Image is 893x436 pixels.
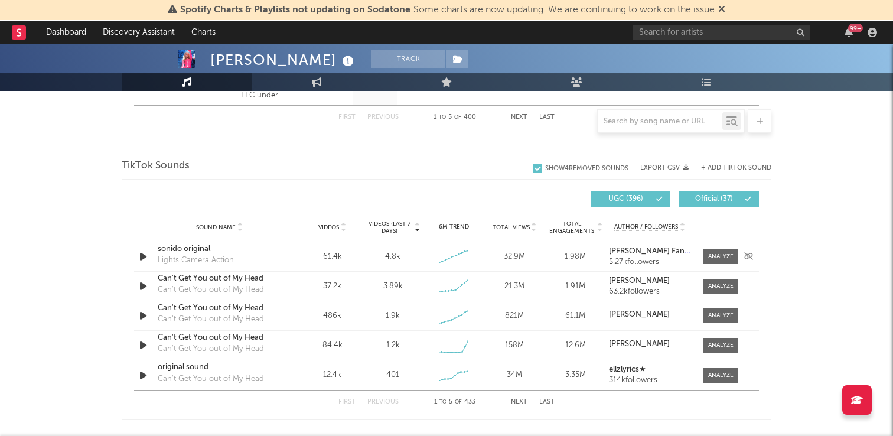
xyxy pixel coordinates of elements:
[598,117,722,126] input: Search by song name or URL
[180,5,410,15] span: Spotify Charts & Playlists not updating on Sodatone
[487,340,542,352] div: 158M
[848,24,863,32] div: 99 +
[158,314,264,326] div: Can't Get You out of My Head
[701,165,771,171] button: + Add TikTok Sound
[493,224,530,231] span: Total Views
[609,248,701,255] strong: [PERSON_NAME] Fans MX
[422,395,487,409] div: 1 5 433
[614,223,678,231] span: Author / Followers
[591,191,670,207] button: UGC(396)
[371,50,445,68] button: Track
[386,310,400,322] div: 1.9k
[383,281,403,292] div: 3.89k
[158,362,281,373] a: original sound
[158,273,281,285] a: Can't Get You out of My Head
[689,165,771,171] button: + Add TikTok Sound
[687,196,741,203] span: Official ( 37 )
[183,21,224,44] a: Charts
[426,223,481,232] div: 6M Trend
[679,191,759,207] button: Official(37)
[548,310,603,322] div: 61.1M
[385,251,400,263] div: 4.8k
[609,277,670,285] strong: [PERSON_NAME]
[94,21,183,44] a: Discovery Assistant
[548,220,596,235] span: Total Engagements
[718,5,725,15] span: Dismiss
[338,399,356,405] button: First
[487,310,542,322] div: 821M
[548,340,603,352] div: 12.6M
[487,251,542,263] div: 32.9M
[122,159,190,173] span: TikTok Sounds
[158,332,281,344] a: Can't Get You out of My Head
[318,224,339,231] span: Videos
[487,369,542,381] div: 34M
[545,165,628,173] div: Show 4 Removed Sounds
[158,243,281,255] a: sonido original
[609,376,691,385] div: 314k followers
[609,288,691,296] div: 63.2k followers
[548,281,603,292] div: 1.91M
[158,284,264,296] div: Can't Get You out of My Head
[305,310,360,322] div: 486k
[455,399,462,405] span: of
[640,164,689,171] button: Export CSV
[210,50,357,70] div: [PERSON_NAME]
[511,399,527,405] button: Next
[633,25,810,40] input: Search for artists
[539,399,555,405] button: Last
[609,366,646,373] strong: ellzlyrics★
[196,224,236,231] span: Sound Name
[305,340,360,352] div: 84.4k
[609,277,691,285] a: [PERSON_NAME]
[609,340,670,348] strong: [PERSON_NAME]
[439,399,446,405] span: to
[609,366,691,374] a: ellzlyrics★
[305,281,360,292] div: 37.2k
[305,251,360,263] div: 61.4k
[609,258,691,266] div: 5.27k followers
[366,220,413,235] span: Videos (last 7 days)
[548,369,603,381] div: 3.35M
[487,281,542,292] div: 21.3M
[180,5,715,15] span: : Some charts are now updating. We are continuing to work on the issue
[609,340,691,349] a: [PERSON_NAME]
[158,343,264,355] div: Can't Get You out of My Head
[305,369,360,381] div: 12.4k
[367,399,399,405] button: Previous
[845,28,853,37] button: 99+
[386,369,399,381] div: 401
[598,196,653,203] span: UGC ( 396 )
[158,373,264,385] div: Can't Get You out of My Head
[386,340,400,352] div: 1.2k
[158,302,281,314] a: Can't Get You out of My Head
[609,311,691,319] a: [PERSON_NAME]
[158,255,234,266] div: Lights Camera Action
[38,21,94,44] a: Dashboard
[609,248,691,256] a: [PERSON_NAME] Fans MX
[548,251,603,263] div: 1.98M
[609,311,670,318] strong: [PERSON_NAME]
